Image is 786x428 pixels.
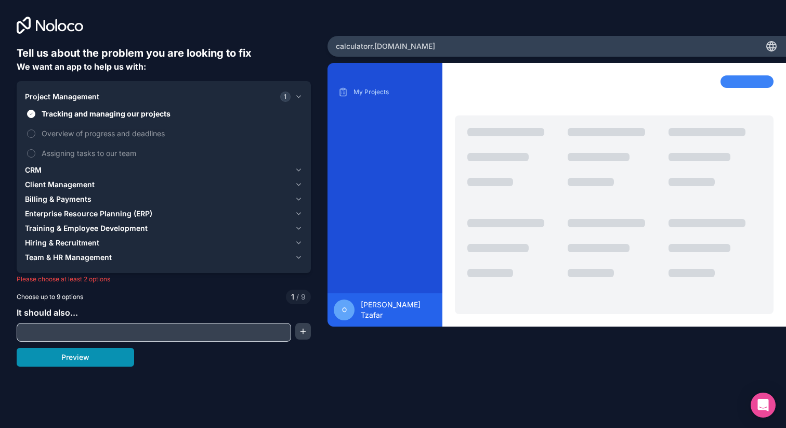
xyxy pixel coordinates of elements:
p: Please choose at least 2 options [17,275,311,283]
span: / [296,292,299,301]
div: scrollable content [336,84,434,285]
button: Overview of progress and deadlines [27,129,35,138]
span: 1 [280,92,291,102]
button: Assigning tasks to our team [27,149,35,158]
span: Enterprise Resource Planning (ERP) [25,209,152,219]
span: 1 [291,292,294,302]
span: Billing & Payments [25,194,91,204]
span: 9 [294,292,306,302]
button: CRM [25,163,303,177]
button: Enterprise Resource Planning (ERP) [25,206,303,221]
span: O [342,306,347,314]
button: Billing & Payments [25,192,303,206]
button: Training & Employee Development [25,221,303,236]
span: Training & Employee Development [25,223,148,234]
button: Team & HR Management [25,250,303,265]
span: Tracking and managing our projects [42,108,300,119]
button: Project Management1 [25,89,303,104]
span: Assigning tasks to our team [42,148,300,159]
span: [PERSON_NAME] Tzafar [361,300,436,320]
span: We want an app to help us with: [17,61,146,72]
button: Tracking and managing our projects [27,110,35,118]
button: Preview [17,348,134,367]
div: Open Intercom Messenger [751,393,776,418]
span: It should also... [17,307,78,318]
span: Hiring & Recruitment [25,238,99,248]
span: CRM [25,165,42,175]
span: Choose up to 9 options [17,292,83,302]
span: Project Management [25,92,99,102]
span: Overview of progress and deadlines [42,128,300,139]
div: Project Management1 [25,104,303,163]
button: Hiring & Recruitment [25,236,303,250]
span: calculatorr .[DOMAIN_NAME] [336,41,435,51]
h6: Tell us about the problem you are looking to fix [17,46,311,60]
span: Team & HR Management [25,252,112,263]
span: Client Management [25,179,95,190]
button: Client Management [25,177,303,192]
p: My Projects [353,88,432,96]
